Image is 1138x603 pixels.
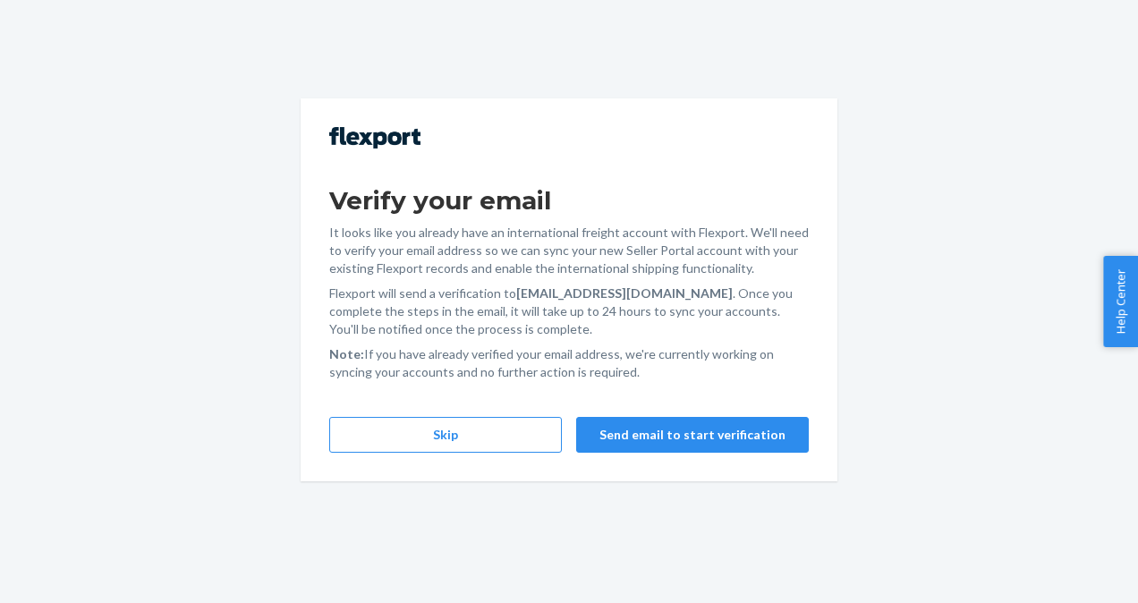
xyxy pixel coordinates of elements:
[516,285,733,301] strong: [EMAIL_ADDRESS][DOMAIN_NAME]
[329,127,420,149] img: Flexport logo
[329,346,364,361] strong: Note:
[329,184,809,217] h1: Verify your email
[329,417,562,453] button: Skip
[329,285,809,338] p: Flexport will send a verification to . Once you complete the steps in the email, it will take up ...
[329,224,809,277] p: It looks like you already have an international freight account with Flexport. We'll need to veri...
[576,417,809,453] button: Send email to start verification
[329,345,809,381] p: If you have already verified your email address, we're currently working on syncing your accounts...
[1103,256,1138,347] button: Help Center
